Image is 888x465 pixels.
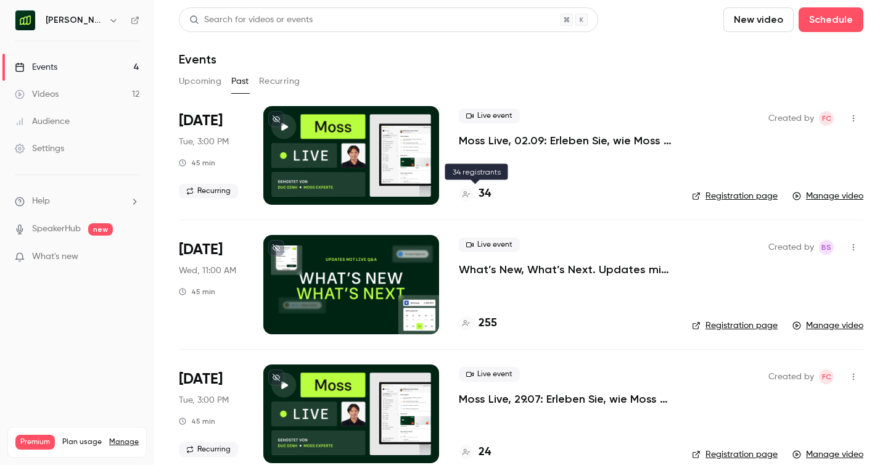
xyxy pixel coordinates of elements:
[32,195,50,208] span: Help
[479,444,491,461] h4: 24
[819,240,834,255] span: Ben Smith
[15,10,35,30] img: Moss Deutschland
[15,435,55,450] span: Premium
[231,72,249,91] button: Past
[799,7,863,32] button: Schedule
[179,235,244,334] div: Jul 30 Wed, 11:00 AM (Europe/Berlin)
[179,52,216,67] h1: Events
[179,111,223,131] span: [DATE]
[768,111,814,126] span: Created by
[792,190,863,202] a: Manage video
[692,319,778,332] a: Registration page
[179,394,229,406] span: Tue, 3:00 PM
[46,14,104,27] h6: [PERSON_NAME] [GEOGRAPHIC_DATA]
[15,61,57,73] div: Events
[179,184,238,199] span: Recurring
[179,416,215,426] div: 45 min
[822,369,831,384] span: FC
[692,448,778,461] a: Registration page
[459,237,520,252] span: Live event
[125,252,139,263] iframe: Noticeable Trigger
[692,190,778,202] a: Registration page
[459,186,491,202] a: 34
[459,262,672,277] a: What’s New, What’s Next. Updates mit Live Q&A für Moss Kunden.
[459,392,672,406] a: Moss Live, 29.07: Erleben Sie, wie Moss Ausgabenmanagement automatisiert
[459,367,520,382] span: Live event
[15,195,139,208] li: help-dropdown-opener
[179,136,229,148] span: Tue, 3:00 PM
[179,442,238,457] span: Recurring
[768,369,814,384] span: Created by
[15,88,59,101] div: Videos
[179,369,223,389] span: [DATE]
[15,115,70,128] div: Audience
[821,240,831,255] span: BS
[459,109,520,123] span: Live event
[15,142,64,155] div: Settings
[179,287,215,297] div: 45 min
[792,319,863,332] a: Manage video
[179,265,236,277] span: Wed, 11:00 AM
[768,240,814,255] span: Created by
[88,223,113,236] span: new
[179,240,223,260] span: [DATE]
[459,133,672,148] a: Moss Live, 02.09: Erleben Sie, wie Moss Ausgabenmanagement automatisiert
[459,315,497,332] a: 255
[459,444,491,461] a: 24
[792,448,863,461] a: Manage video
[179,106,244,205] div: Sep 2 Tue, 3:00 PM (Europe/Berlin)
[259,72,300,91] button: Recurring
[819,111,834,126] span: Felicity Cator
[179,364,244,463] div: Jul 29 Tue, 3:00 PM (Europe/Berlin)
[479,315,497,332] h4: 255
[189,14,313,27] div: Search for videos or events
[179,72,221,91] button: Upcoming
[479,186,491,202] h4: 34
[62,437,102,447] span: Plan usage
[32,250,78,263] span: What's new
[32,223,81,236] a: SpeakerHub
[179,158,215,168] div: 45 min
[819,369,834,384] span: Felicity Cator
[822,111,831,126] span: FC
[723,7,794,32] button: New video
[109,437,139,447] a: Manage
